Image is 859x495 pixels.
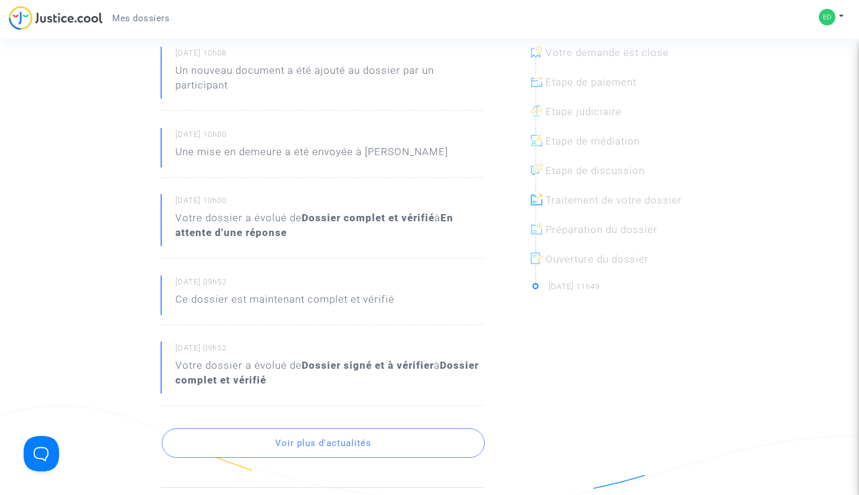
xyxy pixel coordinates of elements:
small: [DATE] 10h00 [175,129,484,145]
img: 864747be96bc1036b08db1d8462fa561 [819,9,835,25]
small: [DATE] 10h00 [175,195,484,211]
small: [DATE] 09h52 [175,277,484,292]
b: Dossier complet et vérifié [302,212,435,224]
a: Mes dossiers [103,9,179,27]
img: jc-logo.svg [9,6,103,30]
b: Dossier signé et à vérifier [302,359,434,371]
p: Une mise en demeure a été envoyée à [PERSON_NAME] [175,145,448,165]
p: Un nouveau document a été ajouté au dossier par un participant [175,63,484,99]
button: Voir plus d'actualités [162,428,485,458]
small: [DATE] 10h08 [175,48,484,63]
div: Votre dossier a évolué de à [175,358,484,388]
small: [DATE] 09h52 [175,343,484,358]
span: Votre demande est close [546,47,669,58]
p: Ce dossier est maintenant complet et vérifié [175,292,394,313]
iframe: Help Scout Beacon - Open [24,436,59,471]
div: Votre dossier a évolué de à [175,211,484,240]
span: Mes dossiers [112,13,169,24]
